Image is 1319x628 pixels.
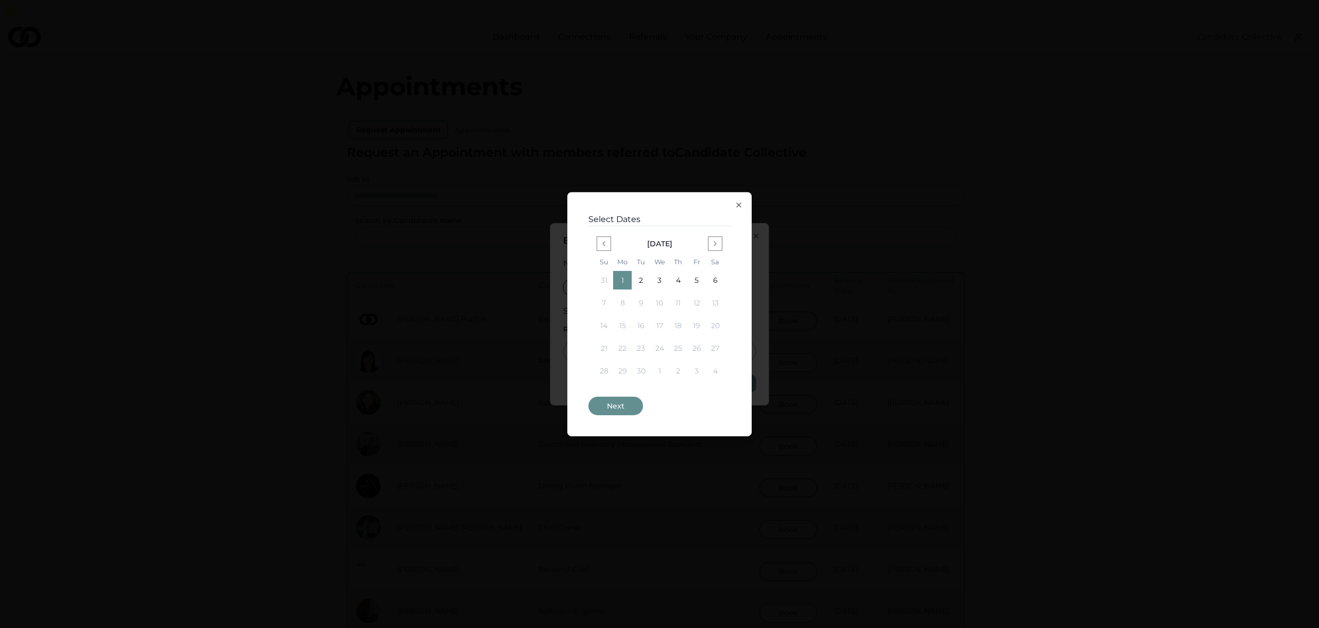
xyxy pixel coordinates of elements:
button: Next [588,397,643,415]
button: 5 [687,271,706,290]
th: Monday [613,257,632,266]
th: Friday [687,257,706,266]
button: 3 [650,271,669,290]
th: Tuesday [632,257,650,266]
th: Sunday [595,257,613,266]
button: 6 [706,271,724,290]
button: Go to previous month [597,236,611,250]
button: 2 [632,271,650,290]
button: Go to next month [708,236,722,250]
h3: Select Dates [588,213,731,225]
div: [DATE] [647,238,672,248]
th: Wednesday [650,257,669,266]
button: 1 [613,271,632,290]
th: Saturday [706,257,724,266]
button: 4 [669,271,687,290]
th: Thursday [669,257,687,266]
